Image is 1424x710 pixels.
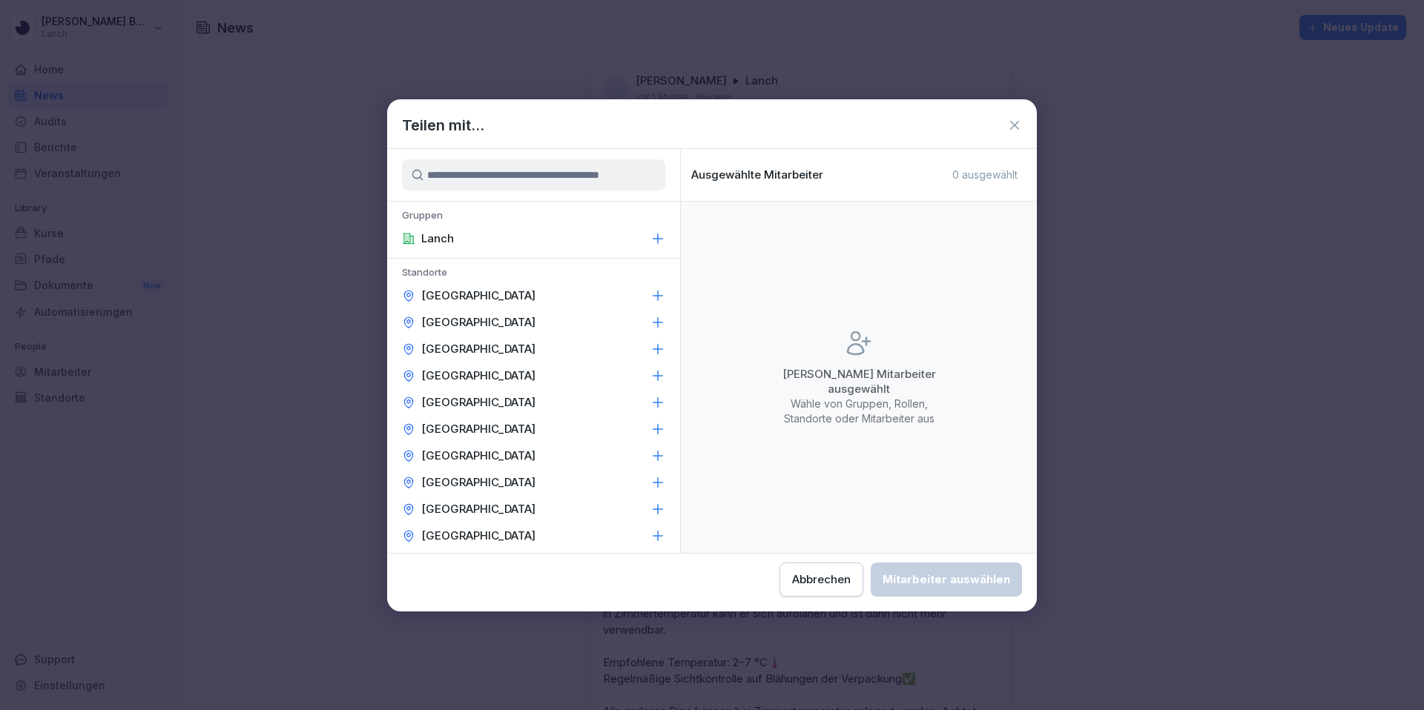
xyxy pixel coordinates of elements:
[883,571,1010,588] div: Mitarbeiter auswählen
[770,397,948,426] p: Wähle von Gruppen, Rollen, Standorte oder Mitarbeiter aus
[792,571,851,588] div: Abbrechen
[387,209,680,225] p: Gruppen
[421,448,535,463] p: [GEOGRAPHIC_DATA]
[421,528,535,543] p: [GEOGRAPHIC_DATA]
[421,395,535,410] p: [GEOGRAPHIC_DATA]
[387,266,680,282] p: Standorte
[952,168,1018,182] p: 0 ausgewählt
[402,114,484,136] h1: Teilen mit...
[421,342,535,356] p: [GEOGRAPHIC_DATA]
[691,168,823,182] p: Ausgewählte Mitarbeiter
[770,367,948,397] p: [PERSON_NAME] Mitarbeiter ausgewählt
[421,422,535,437] p: [GEOGRAPHIC_DATA]
[871,563,1022,597] button: Mitarbeiter auswählen
[421,475,535,490] p: [GEOGRAPHIC_DATA]
[421,368,535,383] p: [GEOGRAPHIC_DATA]
[421,231,454,246] p: Lanch
[421,502,535,517] p: [GEOGRAPHIC_DATA]
[421,315,535,330] p: [GEOGRAPHIC_DATA]
[779,563,863,597] button: Abbrechen
[421,288,535,303] p: [GEOGRAPHIC_DATA]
